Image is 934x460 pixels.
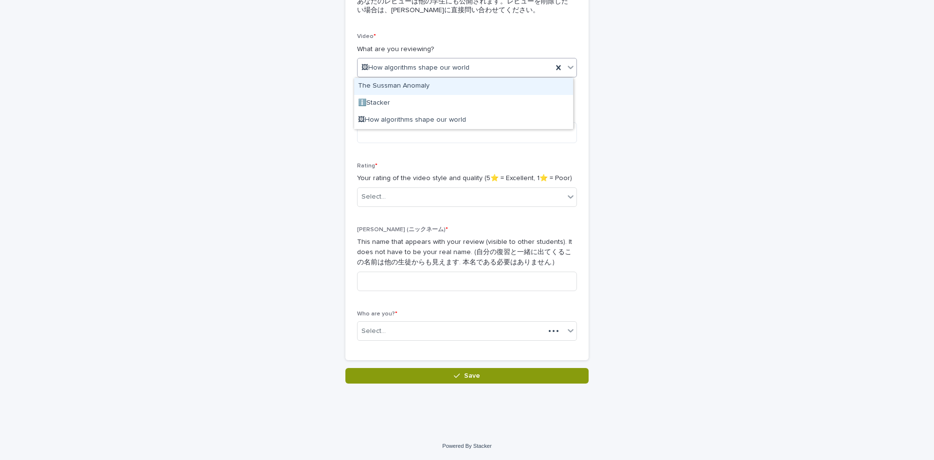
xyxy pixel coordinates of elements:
span: Save [464,372,480,379]
div: The Sussman Anomaly [354,78,573,95]
div: ℹ️Stacker [354,95,573,112]
span: Video [357,34,376,39]
p: Your rating of the video style and quality (5⭐️ = Excellent, 1⭐️ = Poor) [357,173,577,184]
div: Select... [361,326,386,336]
span: 🖼How algorithms shape our world [361,63,469,73]
span: Who are you? [357,311,397,317]
button: Save [345,368,589,384]
p: This name that appears with your review (visible to other students). It does not have to be your ... [357,237,577,267]
span: [PERSON_NAME] (ニックネーム) [357,227,448,233]
span: Rating [357,163,377,169]
div: Select... [361,192,386,202]
a: Powered By Stacker [442,443,491,449]
div: 🖼How algorithms shape our world [354,112,573,129]
p: What are you reviewing? [357,44,577,55]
